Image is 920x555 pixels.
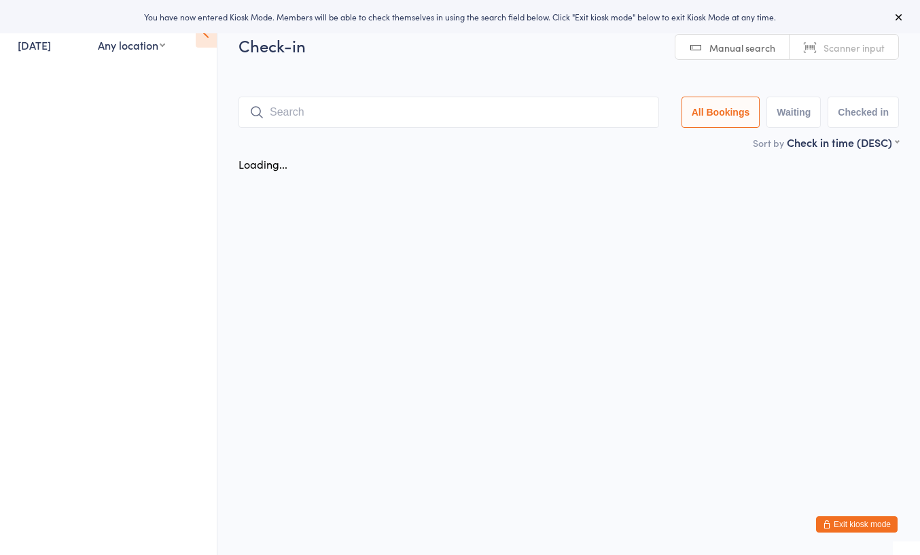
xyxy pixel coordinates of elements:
button: All Bookings [682,97,760,128]
div: Loading... [238,156,287,171]
label: Sort by [753,136,784,150]
span: Manual search [709,41,775,54]
div: Check in time (DESC) [787,135,899,150]
input: Search [238,97,659,128]
div: Any location [98,37,165,52]
button: Exit kiosk mode [816,516,898,533]
span: Scanner input [824,41,885,54]
h2: Check-in [238,34,899,56]
div: You have now entered Kiosk Mode. Members will be able to check themselves in using the search fie... [22,11,898,22]
button: Checked in [828,97,899,128]
button: Waiting [766,97,821,128]
a: [DATE] [18,37,51,52]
